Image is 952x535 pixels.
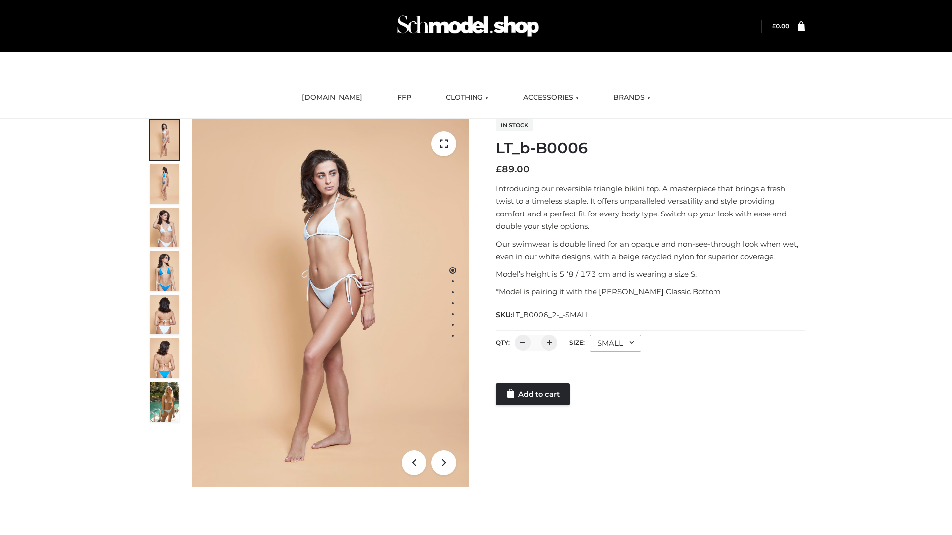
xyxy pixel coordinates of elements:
[496,383,570,405] a: Add to cart
[150,208,179,247] img: ArielClassicBikiniTop_CloudNine_AzureSky_OW114ECO_3-scaled.jpg
[496,238,805,263] p: Our swimwear is double lined for an opaque and non-see-through look when wet, even in our white d...
[772,22,776,30] span: £
[772,22,789,30] bdi: 0.00
[150,295,179,334] img: ArielClassicBikiniTop_CloudNine_AzureSky_OW114ECO_7-scaled.jpg
[512,310,590,319] span: LT_B0006_2-_-SMALL
[496,182,805,233] p: Introducing our reversible triangle bikini top. A masterpiece that brings a fresh twist to a time...
[569,339,585,346] label: Size:
[150,338,179,378] img: ArielClassicBikiniTop_CloudNine_AzureSky_OW114ECO_8-scaled.jpg
[192,119,469,487] img: ArielClassicBikiniTop_CloudNine_AzureSky_OW114ECO_1
[150,251,179,291] img: ArielClassicBikiniTop_CloudNine_AzureSky_OW114ECO_4-scaled.jpg
[390,87,418,108] a: FFP
[772,22,789,30] a: £0.00
[496,164,502,175] span: £
[496,139,805,157] h1: LT_b-B0006
[496,285,805,298] p: *Model is pairing it with the [PERSON_NAME] Classic Bottom
[496,268,805,281] p: Model’s height is 5 ‘8 / 173 cm and is wearing a size S.
[496,119,533,131] span: In stock
[150,164,179,204] img: ArielClassicBikiniTop_CloudNine_AzureSky_OW114ECO_2-scaled.jpg
[438,87,496,108] a: CLOTHING
[150,382,179,422] img: Arieltop_CloudNine_AzureSky2.jpg
[590,335,641,352] div: SMALL
[516,87,586,108] a: ACCESSORIES
[496,164,530,175] bdi: 89.00
[496,309,591,321] span: SKU:
[606,87,657,108] a: BRANDS
[496,339,510,346] label: QTY:
[295,87,370,108] a: [DOMAIN_NAME]
[394,6,542,46] img: Schmodel Admin 964
[150,120,179,160] img: ArielClassicBikiniTop_CloudNine_AzureSky_OW114ECO_1-scaled.jpg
